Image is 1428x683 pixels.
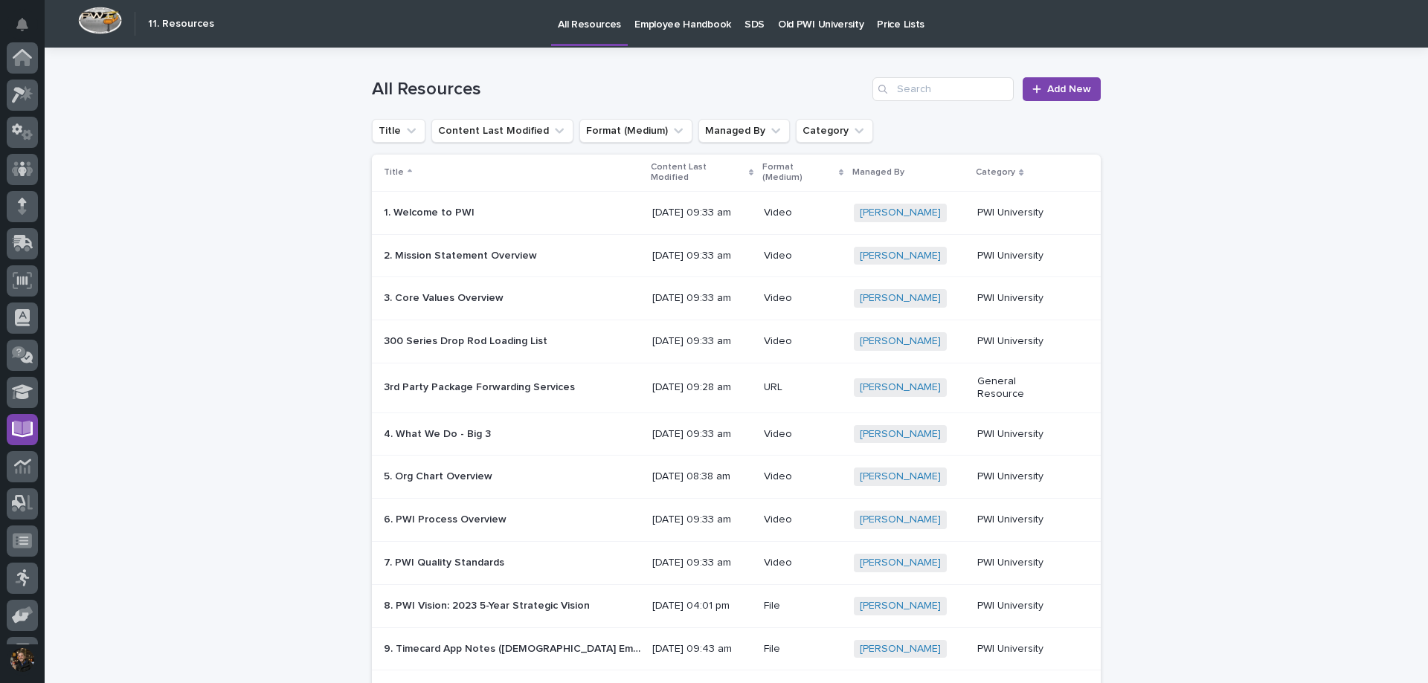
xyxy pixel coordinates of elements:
tr: 7. PWI Quality Standards7. PWI Quality Standards [DATE] 09:33 amVideo[PERSON_NAME] PWI University [372,541,1101,584]
tr: 5. Org Chart Overview5. Org Chart Overview [DATE] 08:38 amVideo[PERSON_NAME] PWI University [372,456,1101,499]
p: [DATE] 08:38 am [652,470,752,483]
a: [PERSON_NAME] [860,470,941,483]
p: Video [764,335,842,348]
p: Video [764,557,842,569]
p: PWI University [977,600,1065,612]
p: [DATE] 09:33 am [652,292,752,305]
a: [PERSON_NAME] [860,557,941,569]
p: 2. Mission Statement Overview [384,247,540,262]
p: Title [384,164,404,181]
a: [PERSON_NAME] [860,292,941,305]
p: 3rd Party Package Forwarding Services [384,378,578,394]
a: [PERSON_NAME] [860,250,941,262]
p: 3. Core Values Overview [384,289,506,305]
p: PWI University [977,428,1065,441]
p: 1. Welcome to PWI [384,204,477,219]
a: [PERSON_NAME] [860,600,941,612]
p: [DATE] 09:28 am [652,381,752,394]
p: [DATE] 09:33 am [652,428,752,441]
a: [PERSON_NAME] [860,428,941,441]
p: File [764,600,842,612]
tr: 3. Core Values Overview3. Core Values Overview [DATE] 09:33 amVideo[PERSON_NAME] PWI University [372,277,1101,320]
p: Category [976,164,1015,181]
p: PWI University [977,335,1065,348]
p: General Resource [977,375,1065,401]
p: URL [764,381,842,394]
p: 4. What We Do - Big 3 [384,425,494,441]
button: Format (Medium) [579,119,692,143]
button: Notifications [7,9,38,40]
a: [PERSON_NAME] [860,514,941,526]
tr: 1. Welcome to PWI1. Welcome to PWI [DATE] 09:33 amVideo[PERSON_NAME] PWI University [372,191,1101,234]
button: Title [372,119,425,143]
a: [PERSON_NAME] [860,335,941,348]
p: PWI University [977,470,1065,483]
p: 7. PWI Quality Standards [384,554,507,569]
p: [DATE] 04:01 pm [652,600,752,612]
tr: 4. What We Do - Big 34. What We Do - Big 3 [DATE] 09:33 amVideo[PERSON_NAME] PWI University [372,412,1101,456]
button: Category [796,119,873,143]
p: PWI University [977,292,1065,305]
tr: 9. Timecard App Notes ([DEMOGRAPHIC_DATA] Employees Only)9. Timecard App Notes ([DEMOGRAPHIC_DATA... [372,627,1101,670]
a: [PERSON_NAME] [860,381,941,394]
p: PWI University [977,250,1065,262]
p: Content Last Modified [651,159,745,187]
button: users-avatar [7,644,38,676]
button: Managed By [698,119,790,143]
p: 8. PWI Vision: 2023 5-Year Strategic Vision [384,597,593,612]
h2: 11. Resources [148,18,214,30]
p: [DATE] 09:33 am [652,250,752,262]
tr: 8. PWI Vision: 2023 5-Year Strategic Vision8. PWI Vision: 2023 5-Year Strategic Vision [DATE] 04:... [372,584,1101,627]
p: Format (Medium) [762,159,835,187]
p: [DATE] 09:33 am [652,207,752,219]
p: PWI University [977,514,1065,526]
a: [PERSON_NAME] [860,207,941,219]
p: PWI University [977,643,1065,656]
span: Add New [1047,82,1091,96]
p: 300 Series Drop Rod Loading List [384,332,550,348]
p: Video [764,207,842,219]
p: [DATE] 09:33 am [652,557,752,569]
p: Video [764,292,842,305]
img: Workspace Logo [78,7,122,34]
p: PWI University [977,557,1065,569]
tr: 6. PWI Process Overview6. PWI Process Overview [DATE] 09:33 amVideo[PERSON_NAME] PWI University [372,499,1101,542]
p: [DATE] 09:33 am [652,514,752,526]
h1: All Resources [372,79,866,100]
p: Video [764,514,842,526]
p: File [764,643,842,656]
p: Video [764,428,842,441]
p: [DATE] 09:43 am [652,643,752,656]
p: Managed By [852,164,904,181]
tr: 3rd Party Package Forwarding Services3rd Party Package Forwarding Services [DATE] 09:28 amURL[PER... [372,363,1101,412]
p: PWI University [977,207,1065,219]
tr: 300 Series Drop Rod Loading List300 Series Drop Rod Loading List [DATE] 09:33 amVideo[PERSON_NAME... [372,320,1101,363]
p: Video [764,250,842,262]
p: [DATE] 09:33 am [652,335,752,348]
p: 9. Timecard App Notes ([DEMOGRAPHIC_DATA] Employees Only) [384,640,643,656]
p: Video [764,470,842,483]
button: Content Last Modified [431,119,573,143]
p: 5. Org Chart Overview [384,467,495,483]
a: Add New [1023,77,1101,101]
a: [PERSON_NAME] [860,643,941,656]
p: 6. PWI Process Overview [384,511,509,526]
tr: 2. Mission Statement Overview2. Mission Statement Overview [DATE] 09:33 amVideo[PERSON_NAME] PWI ... [372,234,1101,277]
input: Search [872,77,1014,101]
div: Notifications [19,18,38,42]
